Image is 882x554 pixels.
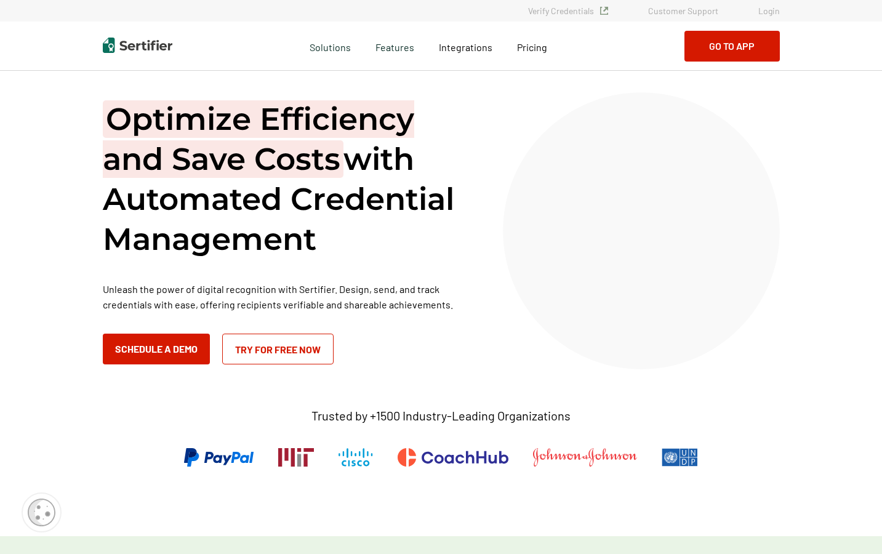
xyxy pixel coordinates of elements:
[222,334,334,364] a: Try for Free Now
[278,448,314,467] img: Massachusetts Institute of Technology
[684,31,780,62] button: Go to App
[648,6,718,16] a: Customer Support
[439,41,492,53] span: Integrations
[184,448,254,467] img: PayPal
[28,499,55,526] img: Cookie Popup Icon
[600,7,608,15] img: Verified
[103,38,172,53] img: Sertifier | Digital Credentialing Platform
[398,448,508,467] img: CoachHub
[533,448,636,467] img: Johnson & Johnson
[517,41,547,53] span: Pricing
[528,6,608,16] a: Verify Credentials
[758,6,780,16] a: Login
[375,38,414,54] span: Features
[517,38,547,54] a: Pricing
[103,99,472,259] h1: with Automated Credential Management
[439,38,492,54] a: Integrations
[662,448,698,467] img: UNDP
[310,38,351,54] span: Solutions
[103,334,210,364] button: Schedule a Demo
[339,448,373,467] img: Cisco
[103,281,472,312] p: Unleash the power of digital recognition with Sertifier. Design, send, and track credentials with...
[311,408,571,424] p: Trusted by +1500 Industry-Leading Organizations
[103,100,414,178] span: Optimize Efficiency and Save Costs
